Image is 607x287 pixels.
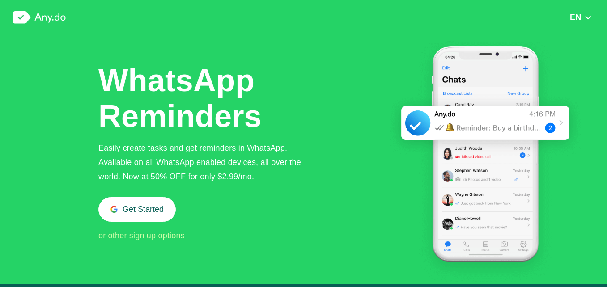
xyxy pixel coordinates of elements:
[570,13,582,21] span: EN
[584,14,592,21] img: down
[98,63,264,134] h1: WhatsApp Reminders
[98,231,185,240] span: or other sign up options
[13,11,66,24] img: logo
[98,141,316,184] div: Easily create tasks and get reminders in WhatsApp. Available on all WhatsApp enabled devices, all...
[567,12,594,22] button: EN
[389,35,582,284] img: WhatsApp Tasks & Reminders
[98,197,176,222] button: Get Started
